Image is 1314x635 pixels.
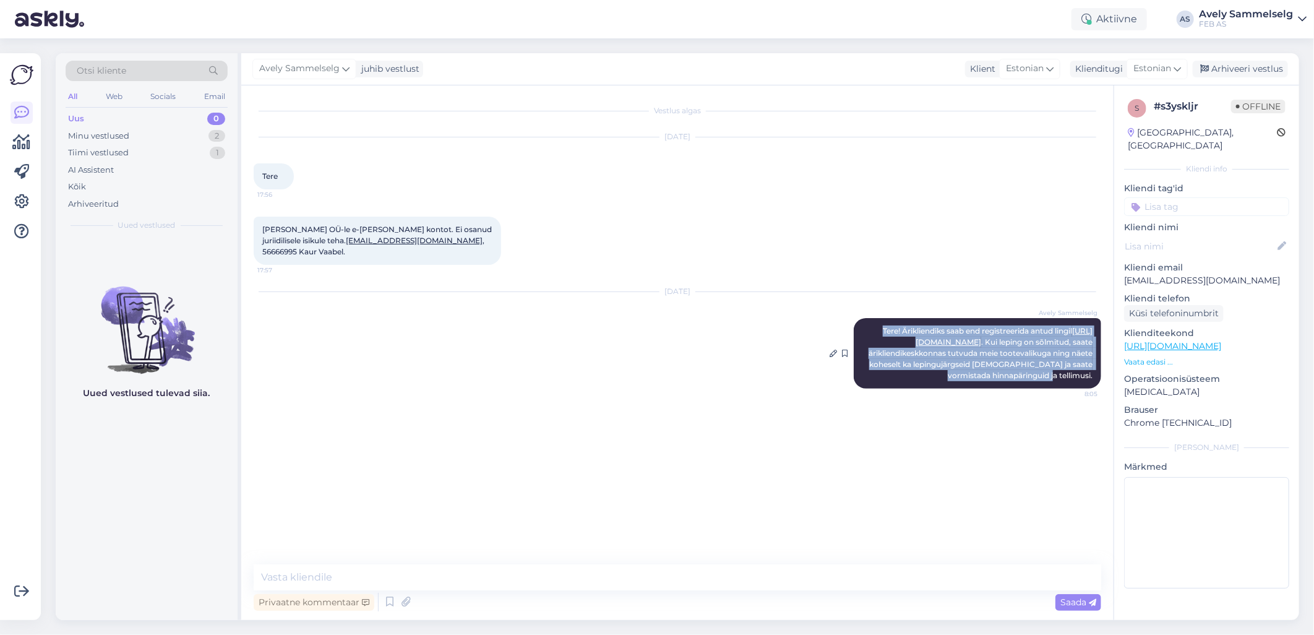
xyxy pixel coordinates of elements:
div: Privaatne kommentaar [254,594,374,611]
div: Minu vestlused [68,130,129,142]
img: Askly Logo [10,63,33,87]
span: Tere [262,171,278,181]
span: Tere! Ärikliendiks saab end registreerida antud lingil . Kui leping on sõlmitud, saate ärikliendi... [869,326,1094,380]
p: [MEDICAL_DATA] [1124,386,1289,399]
p: Kliendi tag'id [1124,182,1289,195]
span: Avely Sammelselg [259,62,340,76]
div: All [66,89,80,105]
div: AI Assistent [68,164,114,176]
input: Lisa tag [1124,197,1289,216]
p: Uued vestlused tulevad siia. [84,387,210,400]
p: Chrome [TECHNICAL_ID] [1124,417,1289,430]
input: Lisa nimi [1125,240,1275,253]
div: 2 [208,130,225,142]
span: Avely Sammelselg [1039,308,1097,317]
div: Kõik [68,181,86,193]
div: Socials [148,89,178,105]
div: AS [1177,11,1194,28]
p: Klienditeekond [1124,327,1289,340]
div: Email [202,89,228,105]
div: Arhiveeri vestlus [1193,61,1288,77]
div: Web [103,89,125,105]
div: Aktiivne [1071,8,1147,30]
span: Saada [1060,597,1096,608]
div: Avely Sammelselg [1199,9,1293,19]
div: # s3yskljr [1154,99,1231,114]
div: Küsi telefoninumbrit [1124,305,1224,322]
span: Estonian [1006,62,1044,76]
span: s [1135,103,1140,113]
div: Uus [68,113,84,125]
p: Märkmed [1124,460,1289,473]
div: Vestlus algas [254,105,1101,116]
span: 17:57 [257,266,304,275]
div: FEB AS [1199,19,1293,29]
p: [EMAIL_ADDRESS][DOMAIN_NAME] [1124,274,1289,287]
span: Uued vestlused [118,220,176,231]
p: Brauser [1124,404,1289,417]
div: Kliendi info [1124,163,1289,175]
div: Arhiveeritud [68,198,119,210]
img: No chats [56,264,238,376]
a: Avely SammelselgFEB AS [1199,9,1307,29]
span: Offline [1231,100,1286,113]
a: [URL][DOMAIN_NAME] [1124,340,1221,352]
div: juhib vestlust [356,63,419,76]
div: [PERSON_NAME] [1124,442,1289,453]
div: Tiimi vestlused [68,147,129,159]
p: Kliendi nimi [1124,221,1289,234]
div: Klient [965,63,995,76]
p: Operatsioonisüsteem [1124,373,1289,386]
span: [PERSON_NAME] OÜ-le e-[PERSON_NAME] kontot. Ei osanud juriidilisele isikule teha. , 56666995 Kaur... [262,225,494,256]
span: Otsi kliente [77,64,126,77]
span: 8:05 [1051,389,1097,399]
p: Kliendi telefon [1124,292,1289,305]
span: Estonian [1133,62,1171,76]
div: [DATE] [254,131,1101,142]
div: [GEOGRAPHIC_DATA], [GEOGRAPHIC_DATA] [1128,126,1277,152]
div: 1 [210,147,225,159]
div: [DATE] [254,286,1101,297]
div: 0 [207,113,225,125]
p: Kliendi email [1124,261,1289,274]
a: [EMAIL_ADDRESS][DOMAIN_NAME] [346,236,483,245]
div: Klienditugi [1070,63,1123,76]
p: Vaata edasi ... [1124,356,1289,368]
span: 17:56 [257,190,304,199]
